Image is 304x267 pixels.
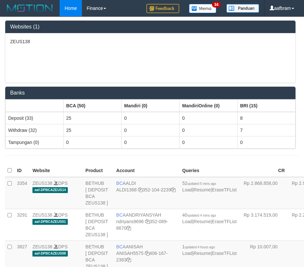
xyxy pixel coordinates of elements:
[83,209,114,240] td: BETHUB [ DEPOSIT BCA ZEUS138 ]
[10,38,291,45] p: ZEUS138
[5,3,55,13] img: MOTION_logo.png
[180,99,237,112] th: Group: activate to sort column ascending
[116,187,137,192] a: ALDI1368
[182,181,237,192] span: | |
[6,136,64,148] td: Tampungan (0)
[182,244,215,249] span: 1
[114,177,180,209] td: ALDI 352-104-2239
[122,99,180,112] th: Group: activate to sort column ascending
[64,124,122,136] td: 25
[239,164,287,177] th: CR
[83,164,114,177] th: Product
[146,4,179,13] img: Feedback.jpg
[194,219,211,224] a: Resume
[180,124,237,136] td: 0
[116,212,126,218] span: BCA
[6,124,64,136] td: Withdraw (32)
[180,136,237,148] td: 0
[182,212,237,224] span: | |
[182,181,216,186] span: 52
[122,136,180,148] td: 0
[237,124,295,136] td: 7
[83,177,114,209] td: BETHUB [ DEPOSIT BCA ZEUS138 ]
[64,112,122,124] td: 25
[14,164,30,177] th: ID
[116,181,126,186] span: BCA
[185,245,215,249] span: updated 4 hours ago
[6,99,64,112] th: Group: activate to sort column ascending
[138,187,142,192] a: Copy ALDI1368 to clipboard
[189,4,217,13] img: Button%20Memo.svg
[116,244,126,249] span: BCA
[126,257,131,262] a: Copy 4061672383 to clipboard
[116,219,144,224] a: ndriyans9696
[237,136,295,148] td: 0
[126,225,131,231] a: Copy 3520898670 to clipboard
[32,212,52,218] a: ZEUS138
[14,209,30,240] td: 3291
[64,99,122,112] th: Group: activate to sort column ascending
[187,182,216,186] span: updated 5 mins ago
[171,187,176,192] a: Copy 3521042239 to clipboard
[180,164,239,177] th: Queries
[30,209,83,240] td: DPS
[10,24,291,30] h3: Websites (1)
[239,177,287,209] td: Rp 2.868.858,00
[30,164,83,177] th: Website
[194,251,211,256] a: Resume
[182,244,237,256] span: | |
[114,209,180,240] td: ANDRIYANSYAH 352-089-8670
[32,187,68,193] span: aaf-DPBCAZEUS14
[182,212,216,218] span: 40
[212,2,221,8] span: 34
[239,209,287,240] td: Rp 3.174.519,00
[122,124,180,136] td: 0
[182,219,192,224] a: Load
[182,187,192,192] a: Load
[30,177,83,209] td: DPS
[32,251,68,256] span: aaf-DPBCAZEUS08
[32,244,52,249] a: ZEUS138
[212,251,237,256] a: EraseTFList
[212,187,237,192] a: EraseTFList
[145,251,149,256] a: Copy ANISAH5575 to clipboard
[237,99,295,112] th: Group: activate to sort column ascending
[145,219,150,224] a: Copy ndriyans9696 to clipboard
[10,90,291,96] h3: Banks
[194,187,211,192] a: Resume
[32,181,52,186] a: ZEUS138
[32,219,68,224] span: aaf-DPBCAZEUS01
[212,219,237,224] a: EraseTFList
[116,251,143,256] a: ANISAH5575
[6,112,64,124] td: Deposit (33)
[180,112,237,124] td: 0
[182,251,192,256] a: Load
[187,214,216,217] span: updated 4 mins ago
[226,4,259,13] img: panduan.png
[64,136,122,148] td: 0
[14,177,30,209] td: 3354
[122,112,180,124] td: 0
[114,164,180,177] th: Account
[237,112,295,124] td: 8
